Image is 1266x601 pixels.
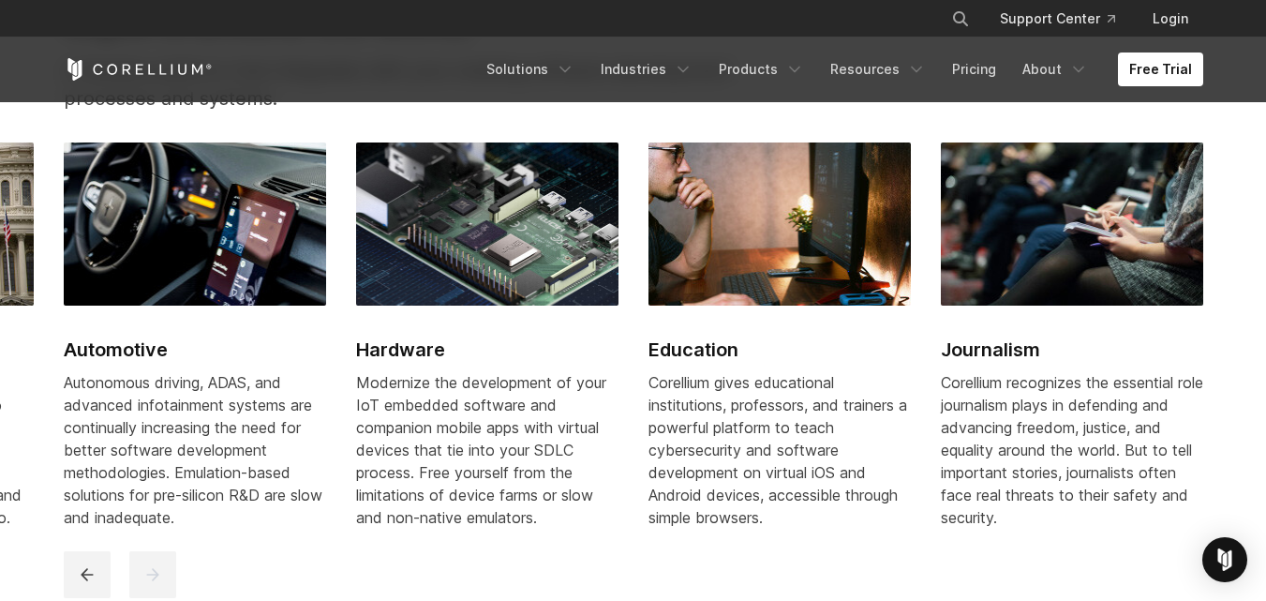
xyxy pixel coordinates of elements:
h2: Automotive [64,336,326,364]
button: next [129,551,176,598]
a: Resources [819,53,937,86]
a: Pricing [941,53,1007,86]
img: Journalism [941,143,1203,306]
h2: Journalism [941,336,1203,364]
div: Navigation Menu [475,53,1203,86]
button: previous [64,551,111,598]
a: About [1011,53,1099,86]
a: Products [707,53,815,86]
button: Search [944,2,977,36]
img: Automotive [64,143,326,306]
a: Journalism Journalism Corellium recognizes the essential role journalism plays in defending and a... [941,143,1203,551]
div: Corellium recognizes the essential role journalism plays in defending and advancing freedom, just... [941,371,1203,529]
a: Corellium Home [64,58,213,81]
img: Hardware [356,143,618,306]
img: Education [648,143,911,306]
a: Education Education Corellium gives educational institutions, professors, and trainers a powerful... [648,143,911,551]
h2: Hardware [356,336,618,364]
a: Login [1138,2,1203,36]
div: Open Intercom Messenger [1202,537,1247,582]
a: Support Center [985,2,1130,36]
div: Autonomous driving, ADAS, and advanced infotainment systems are continually increasing the need f... [64,371,326,529]
a: Industries [589,53,704,86]
div: Navigation Menu [929,2,1203,36]
a: Solutions [475,53,586,86]
span: Modernize the development of your IoT embedded software and companion mobile apps with virtual de... [356,373,606,527]
div: Corellium gives educational institutions, professors, and trainers a powerful platform to teach c... [648,371,911,529]
a: Free Trial [1118,53,1203,86]
a: Automotive Automotive Autonomous driving, ADAS, and advanced infotainment systems are continually... [64,143,326,551]
a: Hardware Hardware Modernize the development of your IoT embedded software and companion mobile ap... [356,143,618,551]
h2: Education [648,336,911,364]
